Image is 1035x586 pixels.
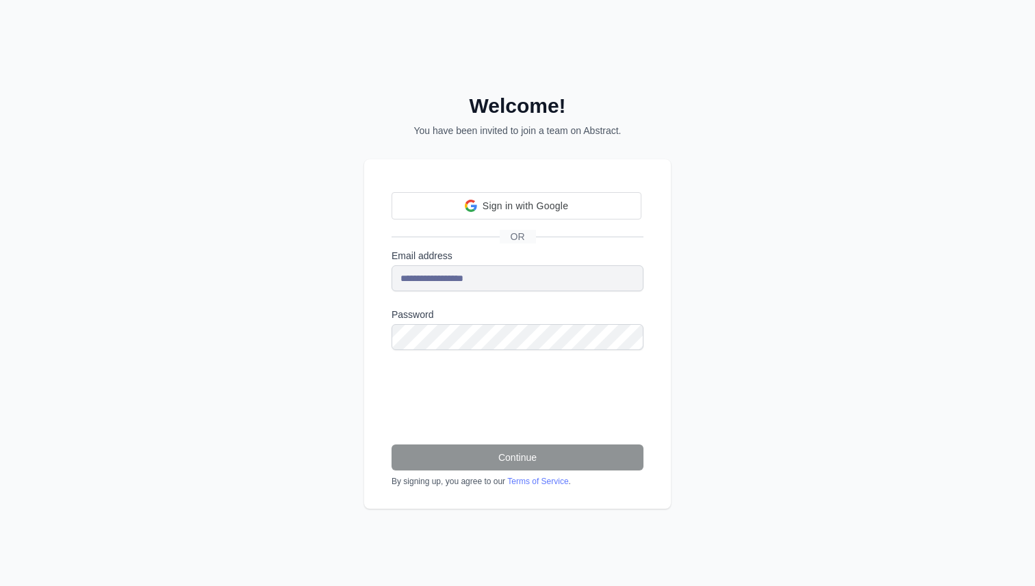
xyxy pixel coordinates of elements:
label: Password [392,308,643,321]
div: By signing up, you agree to our . [392,476,643,487]
iframe: reCAPTCHA [392,367,600,420]
span: OR [500,230,536,243]
a: Terms of Service [507,477,568,486]
span: Sign in with Google [483,199,568,213]
div: Sign in with Google [392,192,641,219]
label: Email address [392,249,643,263]
p: You have been invited to join a team on Abstract. [364,124,671,137]
h2: Welcome! [364,94,671,118]
button: Continue [392,444,643,470]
